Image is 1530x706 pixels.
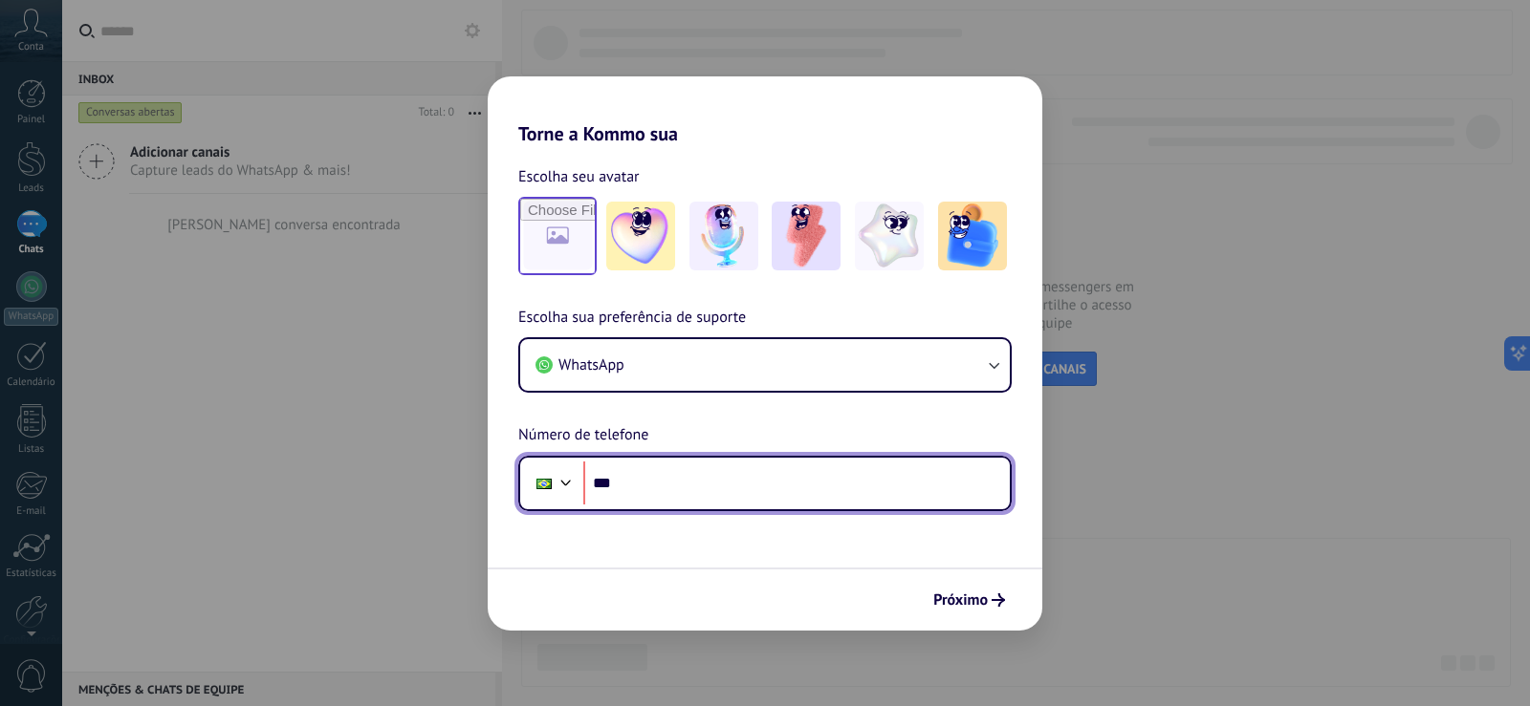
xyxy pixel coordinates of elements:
span: Escolha seu avatar [518,164,640,189]
span: Número de telefone [518,423,648,448]
button: Próximo [925,584,1014,616]
div: Brazil: + 55 [526,463,562,503]
span: Escolha sua preferência de suporte [518,306,746,331]
img: -4.jpeg [855,202,924,270]
h2: Torne a Kommo sua [488,76,1042,145]
span: Próximo [933,593,988,607]
span: WhatsApp [558,355,624,374]
img: -1.jpeg [606,202,675,270]
img: -2.jpeg [689,202,758,270]
img: -3.jpeg [772,202,841,270]
button: WhatsApp [520,339,1010,391]
img: -5.jpeg [938,202,1007,270]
